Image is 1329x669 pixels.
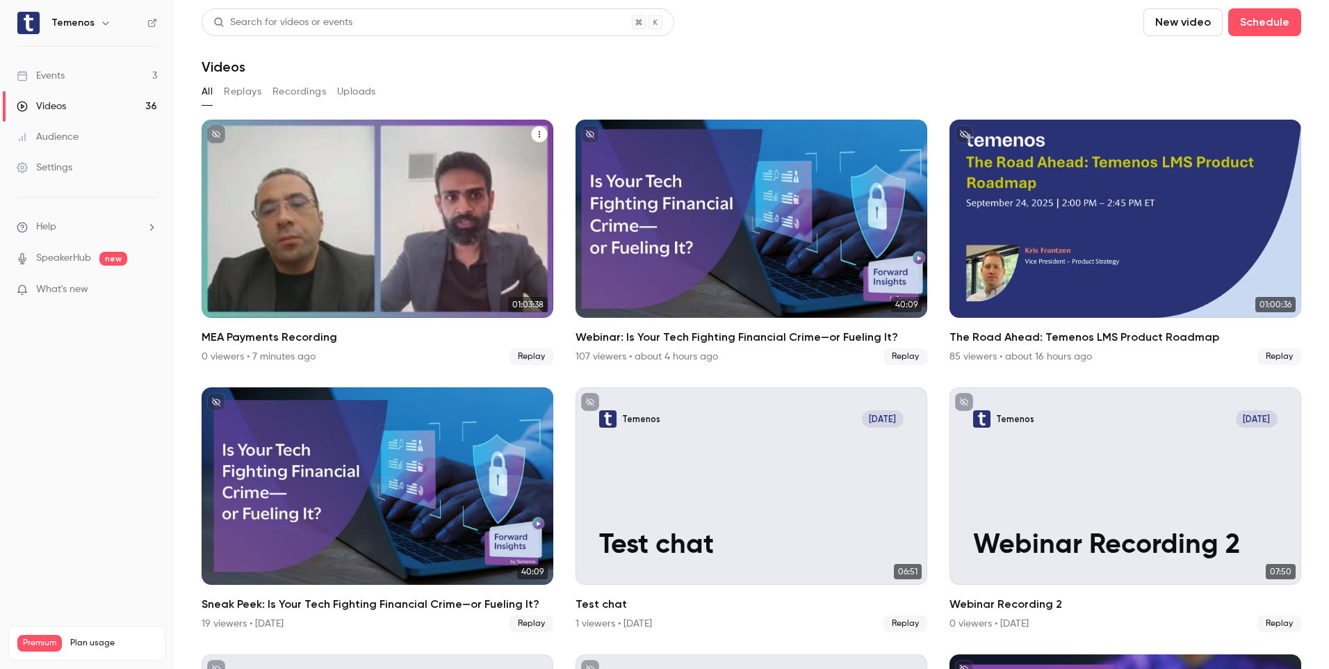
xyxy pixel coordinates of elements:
section: Videos [202,8,1301,661]
div: 0 viewers • [DATE] [949,617,1029,631]
h2: Webinar Recording 2 [949,596,1301,613]
div: Search for videos or events [213,15,352,30]
li: help-dropdown-opener [17,220,157,234]
li: The Road Ahead: Temenos LMS Product Roadmap [949,120,1301,365]
a: 40:09Sneak Peek: Is Your Tech Fighting Financial Crime—or Fueling It?19 viewers • [DATE]Replay [202,387,553,633]
span: 40:09 [891,297,922,312]
span: Premium [17,635,62,652]
button: unpublished [581,393,599,411]
a: 01:03:38MEA Payments Recording0 viewers • 7 minutes agoReplay [202,120,553,365]
li: Sneak Peek: Is Your Tech Fighting Financial Crime—or Fueling It? [202,387,553,633]
a: Test chatTemenos[DATE]Test chat06:51Test chat1 viewers • [DATE]Replay [576,387,927,633]
div: Videos [17,99,66,113]
p: Test chat [599,530,904,561]
p: Temenos [996,413,1034,425]
a: 40:09Webinar: Is Your Tech Fighting Financial Crime—or Fueling It?107 viewers • about 4 hours ago... [576,120,927,365]
button: Recordings [272,81,326,103]
h2: The Road Ahead: Temenos LMS Product Roadmap [949,329,1301,346]
span: Plan usage [70,638,156,649]
span: Replay [1257,615,1301,632]
button: unpublished [207,125,225,143]
div: Settings [17,161,72,175]
img: Test chat [599,410,617,428]
span: What's new [36,282,88,297]
span: Replay [883,615,927,632]
a: SpeakerHub [36,251,91,266]
button: unpublished [955,393,973,411]
li: Webinar: Is Your Tech Fighting Financial Crime—or Fueling It? [576,120,927,365]
span: new [99,252,127,266]
li: Webinar Recording 2 [949,387,1301,633]
li: MEA Payments Recording [202,120,553,365]
span: [DATE] [862,410,904,428]
iframe: Noticeable Trigger [140,284,157,296]
a: Webinar Recording 2Temenos[DATE]Webinar Recording 207:50Webinar Recording 20 viewers • [DATE]Replay [949,387,1301,633]
div: 1 viewers • [DATE] [576,617,652,631]
button: Replays [224,81,261,103]
p: Temenos [622,413,660,425]
span: Help [36,220,56,234]
button: unpublished [955,125,973,143]
div: 19 viewers • [DATE] [202,617,284,631]
button: New video [1143,8,1223,36]
div: Events [17,69,65,83]
a: 01:00:36The Road Ahead: Temenos LMS Product Roadmap85 viewers • about 16 hours agoReplay [949,120,1301,365]
li: Test chat [576,387,927,633]
img: Temenos [17,12,40,34]
div: 107 viewers • about 4 hours ago [576,350,718,364]
h2: Sneak Peek: Is Your Tech Fighting Financial Crime—or Fueling It? [202,596,553,613]
span: 06:51 [894,564,922,579]
h1: Videos [202,58,245,75]
div: Audience [17,130,79,144]
button: Schedule [1228,8,1301,36]
span: Replay [1257,348,1301,365]
div: 85 viewers • about 16 hours ago [949,350,1092,364]
button: Uploads [337,81,376,103]
button: unpublished [207,393,225,411]
span: 40:09 [517,564,548,579]
button: unpublished [581,125,599,143]
h2: MEA Payments Recording [202,329,553,346]
span: [DATE] [1236,410,1278,428]
h2: Webinar: Is Your Tech Fighting Financial Crime—or Fueling It? [576,329,927,346]
span: 07:50 [1266,564,1296,579]
span: Replay [509,615,553,632]
div: 0 viewers • 7 minutes ago [202,350,316,364]
p: Webinar Recording 2 [973,530,1278,561]
span: Replay [509,348,553,365]
h2: Test chat [576,596,927,613]
span: 01:00:36 [1255,297,1296,312]
span: Replay [883,348,927,365]
span: 01:03:38 [508,297,548,312]
h6: Temenos [51,16,95,30]
img: Webinar Recording 2 [973,410,990,428]
button: All [202,81,213,103]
